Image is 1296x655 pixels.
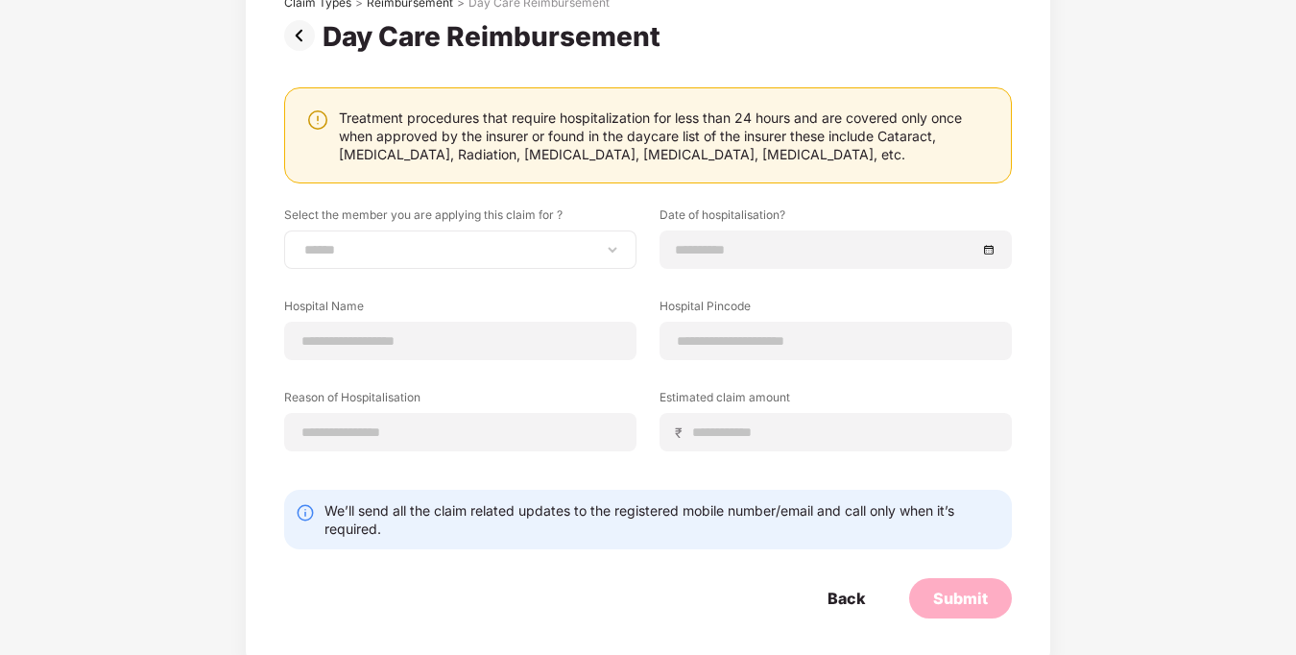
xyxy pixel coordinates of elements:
[324,501,1000,538] div: We’ll send all the claim related updates to the registered mobile number/email and call only when...
[660,298,1012,322] label: Hospital Pincode
[339,109,992,163] div: Treatment procedures that require hospitalization for less than 24 hours and are covered only onc...
[306,109,329,132] img: svg+xml;base64,PHN2ZyBpZD0iV2FybmluZ18tXzI0eDI0IiBkYXRhLW5hbWU9Ildhcm5pbmcgLSAyNHgyNCIgeG1sbnM9Im...
[933,588,988,609] div: Submit
[284,206,636,230] label: Select the member you are applying this claim for ?
[296,503,315,522] img: svg+xml;base64,PHN2ZyBpZD0iSW5mby0yMHgyMCIgeG1sbnM9Imh0dHA6Ly93d3cudzMub3JnLzIwMDAvc3ZnIiB3aWR0aD...
[284,20,323,51] img: svg+xml;base64,PHN2ZyBpZD0iUHJldi0zMngzMiIgeG1sbnM9Imh0dHA6Ly93d3cudzMub3JnLzIwMDAvc3ZnIiB3aWR0aD...
[323,20,668,53] div: Day Care Reimbursement
[675,424,690,442] span: ₹
[660,206,1012,230] label: Date of hospitalisation?
[284,389,636,413] label: Reason of Hospitalisation
[284,298,636,322] label: Hospital Name
[660,389,1012,413] label: Estimated claim amount
[828,588,865,609] div: Back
